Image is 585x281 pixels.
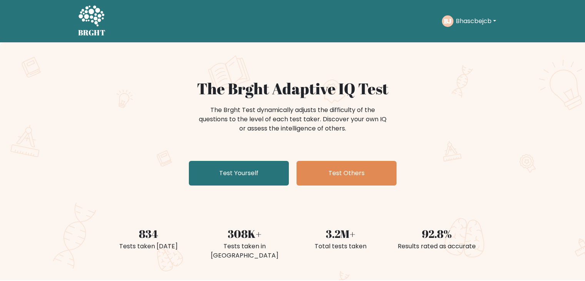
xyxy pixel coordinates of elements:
[297,226,384,242] div: 3.2M+
[78,28,106,37] h5: BRGHT
[453,16,498,26] button: Bhascbejcb
[393,242,480,251] div: Results rated as accurate
[393,226,480,242] div: 92.8%
[197,105,389,133] div: The Brght Test dynamically adjusts the difficulty of the questions to the level of each test take...
[105,79,480,98] h1: The Brght Adaptive IQ Test
[297,161,397,186] a: Test Others
[201,226,288,242] div: 308K+
[105,242,192,251] div: Tests taken [DATE]
[189,161,289,186] a: Test Yourself
[201,242,288,260] div: Tests taken in [GEOGRAPHIC_DATA]
[78,3,106,39] a: BRGHT
[297,242,384,251] div: Total tests taken
[105,226,192,242] div: 834
[444,17,452,25] text: BJ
